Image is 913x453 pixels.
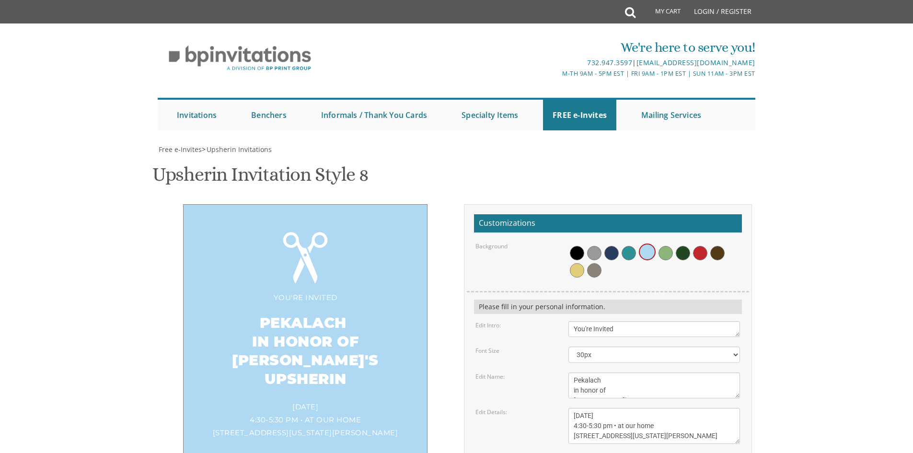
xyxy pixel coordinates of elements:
[159,145,202,154] span: Free e-Invites
[635,1,687,25] a: My Cart
[312,100,437,130] a: Informals / Thank You Cards
[632,100,711,130] a: Mailing Services
[203,304,408,400] div: Pekalach in honor of [PERSON_NAME]'s Upsherin
[568,408,740,444] textarea: [DATE] 1:00 pm • at our home [STREET_ADDRESS] • [GEOGRAPHIC_DATA], [US_STATE]
[587,58,632,67] a: 732.947.3597
[568,372,740,398] textarea: [PERSON_NAME]'s Upsherin
[206,145,272,154] a: Upsherin Invitations
[158,38,322,78] img: BP Invitation Loft
[636,58,755,67] a: [EMAIL_ADDRESS][DOMAIN_NAME]
[452,100,528,130] a: Specialty Items
[475,372,505,381] label: Edit Name:
[167,100,226,130] a: Invitations
[543,100,616,130] a: FREE e-Invites
[854,393,913,439] iframe: chat widget
[475,408,507,416] label: Edit Details:
[475,242,508,250] label: Background
[152,164,369,192] h1: Upsherin Invitation Style 8
[203,400,408,439] div: [DATE] 4:30-5:30 pm • at our home [STREET_ADDRESS][US_STATE][PERSON_NAME]
[158,145,202,154] a: Free e-Invites
[207,145,272,154] span: Upsherin Invitations
[358,69,755,79] div: M-Th 9am - 5pm EST | Fri 9am - 1pm EST | Sun 11am - 3pm EST
[475,321,501,329] label: Edit Intro:
[203,291,408,304] div: You're Invited
[474,214,742,232] h2: Customizations
[475,347,499,355] label: Font Size
[474,300,742,314] div: Please fill in your personal information.
[202,145,272,154] span: >
[242,100,296,130] a: Benchers
[358,57,755,69] div: |
[358,38,755,57] div: We're here to serve you!
[568,321,740,337] textarea: Please join us at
